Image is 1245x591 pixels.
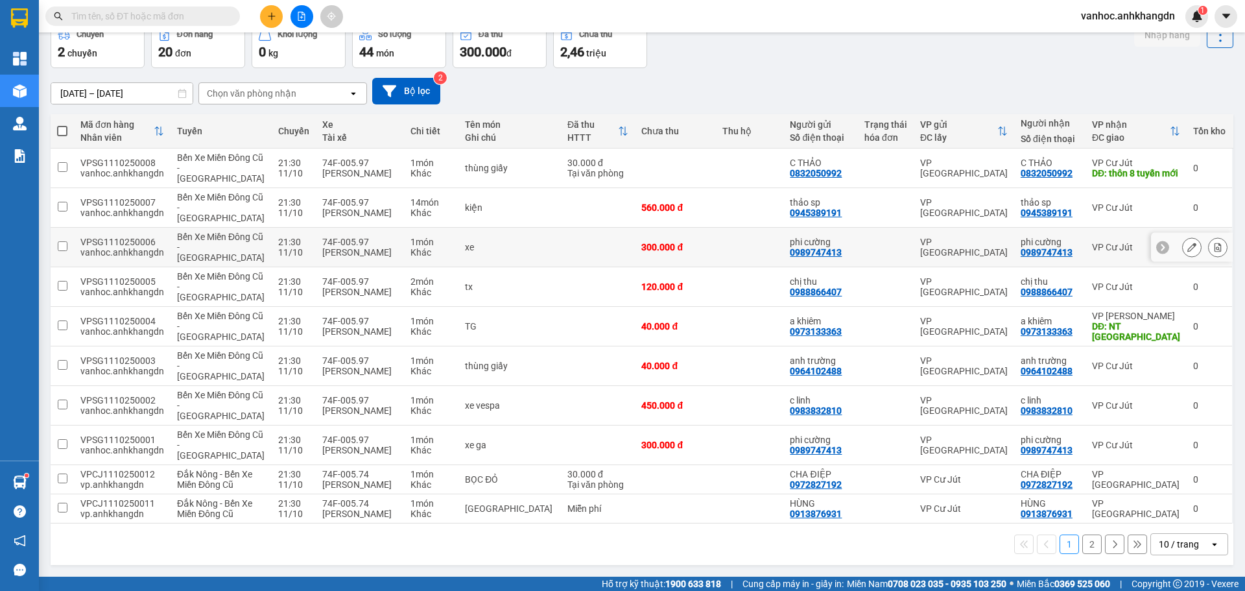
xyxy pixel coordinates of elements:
[322,208,397,218] div: [PERSON_NAME]
[410,326,452,337] div: Khác
[177,192,265,223] span: Bến Xe Miền Đông Cũ - [GEOGRAPHIC_DATA]
[410,445,452,455] div: Khác
[278,509,309,519] div: 11/10
[920,132,997,143] div: ĐC lấy
[322,168,397,178] div: [PERSON_NAME]
[80,479,164,490] div: vp.anhkhangdn
[322,276,397,287] div: 74F-005.97
[74,114,171,149] th: Toggle SortBy
[348,88,359,99] svg: open
[278,316,309,326] div: 21:30
[252,21,346,68] button: Khối lượng0kg
[1215,5,1237,28] button: caret-down
[790,197,851,208] div: thảo sp
[278,168,309,178] div: 11/10
[1021,326,1073,337] div: 0973133363
[1092,400,1180,411] div: VP Cư Jút
[268,48,278,58] span: kg
[410,405,452,416] div: Khác
[80,132,154,143] div: Nhân viên
[790,132,851,143] div: Số điện thoại
[177,271,265,302] span: Bến Xe Miền Đông Cũ - [GEOGRAPHIC_DATA]
[278,158,309,168] div: 21:30
[567,158,629,168] div: 30.000 đ
[322,509,397,519] div: [PERSON_NAME]
[920,395,1008,416] div: VP [GEOGRAPHIC_DATA]
[731,577,733,591] span: |
[177,390,265,421] span: Bến Xe Miền Đông Cũ - [GEOGRAPHIC_DATA]
[80,445,164,455] div: vanhoc.anhkhangdn
[278,479,309,490] div: 11/10
[260,5,283,28] button: plus
[465,361,554,371] div: thùng giấy
[1021,316,1079,326] div: a khiêm
[453,21,547,68] button: Đã thu300.000đ
[80,168,164,178] div: vanhoc.anhkhangdn
[920,276,1008,297] div: VP [GEOGRAPHIC_DATA]
[410,395,452,405] div: 1 món
[77,30,104,39] div: Chuyến
[322,435,397,445] div: 74F-005.97
[359,44,373,60] span: 44
[410,168,452,178] div: Khác
[1021,356,1079,366] div: anh trường
[410,498,452,509] div: 1 món
[1021,158,1079,168] div: C THẢO
[1200,6,1205,15] span: 1
[641,242,709,252] div: 300.000 đ
[567,503,629,514] div: Miễn phí
[567,132,619,143] div: HTTT
[278,498,309,509] div: 21:30
[1021,134,1079,144] div: Số điện thoại
[1092,469,1180,490] div: VP [GEOGRAPHIC_DATA]
[465,282,554,292] div: tx
[790,405,842,416] div: 0983832810
[322,326,397,337] div: [PERSON_NAME]
[864,119,907,130] div: Trạng thái
[54,12,63,21] span: search
[920,119,997,130] div: VP gửi
[790,119,851,130] div: Người gửi
[790,356,851,366] div: anh trường
[561,114,635,149] th: Toggle SortBy
[13,52,27,66] img: dashboard-icon
[920,237,1008,258] div: VP [GEOGRAPHIC_DATA]
[278,247,309,258] div: 11/10
[1021,276,1079,287] div: chị thu
[641,282,709,292] div: 120.000 đ
[1193,503,1226,514] div: 0
[742,577,844,591] span: Cung cấp máy in - giấy in:
[158,44,172,60] span: 20
[560,44,584,60] span: 2,46
[13,476,27,489] img: warehouse-icon
[665,579,721,589] strong: 1900 633 818
[1092,158,1180,168] div: VP Cư Jút
[460,44,506,60] span: 300.000
[80,405,164,416] div: vanhoc.anhkhangdn
[322,247,397,258] div: [PERSON_NAME]
[790,509,842,519] div: 0913876931
[14,505,26,518] span: question-circle
[1082,535,1102,554] button: 2
[410,276,452,287] div: 2 món
[602,577,721,591] span: Hỗ trợ kỹ thuật:
[567,469,629,479] div: 30.000 đ
[378,30,411,39] div: Số lượng
[278,276,309,287] div: 21:30
[641,440,709,450] div: 300.000 đ
[506,48,512,58] span: đ
[177,350,265,381] span: Bến Xe Miền Đông Cũ - [GEOGRAPHIC_DATA]
[1092,361,1180,371] div: VP Cư Jút
[322,469,397,479] div: 74F-005.74
[641,400,709,411] div: 450.000 đ
[1092,242,1180,252] div: VP Cư Jút
[322,445,397,455] div: [PERSON_NAME]
[1193,321,1226,332] div: 0
[322,158,397,168] div: 74F-005.97
[80,469,164,479] div: VPCJ1110250012
[80,247,164,258] div: vanhoc.anhkhangdn
[80,197,164,208] div: VPSG1110250007
[790,445,842,455] div: 0989747413
[410,197,452,208] div: 14 món
[322,356,397,366] div: 74F-005.97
